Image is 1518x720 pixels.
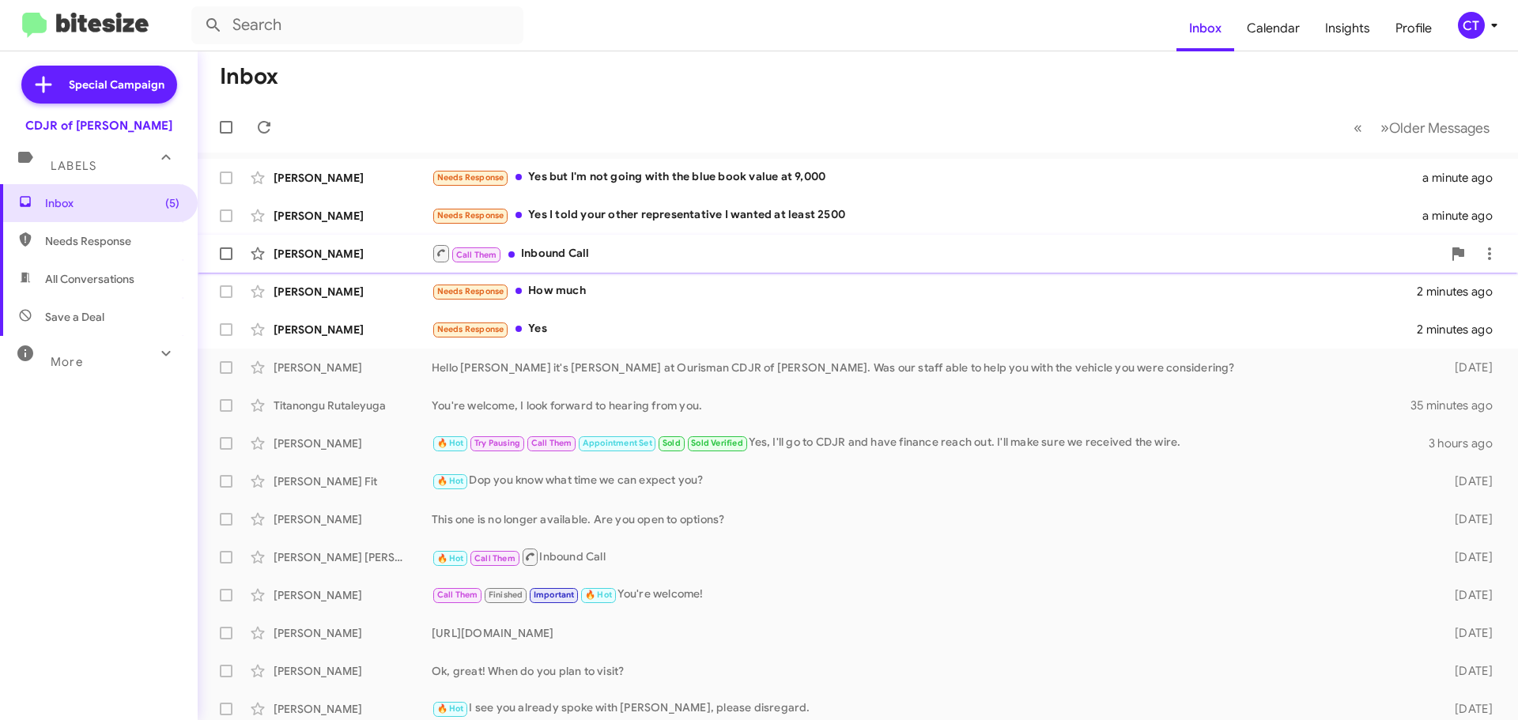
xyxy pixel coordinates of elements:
a: Inbox [1176,6,1234,51]
div: Dop you know what time we can expect you? [432,472,1429,490]
a: Calendar [1234,6,1312,51]
div: 35 minutes ago [1410,398,1505,413]
div: 2 minutes ago [1417,322,1505,337]
div: Yes but I'm not going with the blue book value at 9,000 [432,168,1422,187]
div: This one is no longer available. Are you open to options? [432,511,1429,527]
div: 2 minutes ago [1417,284,1505,300]
div: Titanongu Rutaleyuga [274,398,432,413]
div: Inbound Call [432,547,1429,567]
div: [DATE] [1429,663,1505,679]
div: You're welcome! [432,586,1429,604]
div: You're welcome, I look forward to hearing from you. [432,398,1410,413]
div: [DATE] [1429,473,1505,489]
div: I see you already spoke with [PERSON_NAME], please disregard. [432,699,1429,718]
div: [DATE] [1429,511,1505,527]
div: [PERSON_NAME] [274,322,432,337]
span: Needs Response [437,210,504,221]
div: Yes, I'll go to CDJR and have finance reach out. I'll make sure we received the wire. [432,434,1429,452]
div: [PERSON_NAME] [274,208,432,224]
div: CT [1458,12,1485,39]
span: Needs Response [45,233,179,249]
div: Yes [432,320,1417,338]
div: [PERSON_NAME] [274,284,432,300]
div: [DATE] [1429,360,1505,375]
span: Older Messages [1389,119,1490,137]
div: [PERSON_NAME] [274,701,432,717]
span: 🔥 Hot [437,703,464,714]
div: [DATE] [1429,587,1505,603]
span: Try Pausing [474,438,520,448]
div: Ok, great! When do you plan to visit? [432,663,1429,679]
span: Special Campaign [69,77,164,92]
span: (5) [165,195,179,211]
span: 🔥 Hot [437,476,464,486]
span: More [51,355,83,369]
span: Call Them [531,438,572,448]
div: Inbound Call [432,243,1442,263]
span: Needs Response [437,172,504,183]
div: CDJR of [PERSON_NAME] [25,118,172,134]
div: [PERSON_NAME] [274,170,432,186]
div: [DATE] [1429,549,1505,565]
h1: Inbox [220,64,278,89]
span: Appointment Set [583,438,652,448]
span: Finished [489,590,523,600]
div: Yes I told your other representative I wanted at least 2500 [432,206,1422,224]
span: Sold Verified [691,438,743,448]
div: [PERSON_NAME] [274,360,432,375]
input: Search [191,6,523,44]
div: [DATE] [1429,701,1505,717]
div: [PERSON_NAME] [274,625,432,641]
span: Important [534,590,575,600]
div: [PERSON_NAME] [PERSON_NAME] [274,549,432,565]
span: » [1380,118,1389,138]
span: Call Them [474,553,515,564]
div: [URL][DOMAIN_NAME] [432,625,1429,641]
div: Hello [PERSON_NAME] it's [PERSON_NAME] at Ourisman CDJR of [PERSON_NAME]. Was our staff able to h... [432,360,1429,375]
span: Save a Deal [45,309,104,325]
button: Previous [1344,111,1372,144]
a: Insights [1312,6,1383,51]
span: « [1354,118,1362,138]
span: Needs Response [437,324,504,334]
div: a minute ago [1422,170,1505,186]
span: Needs Response [437,286,504,296]
div: [PERSON_NAME] Fit [274,473,432,489]
span: 🔥 Hot [437,553,464,564]
div: 3 hours ago [1429,435,1505,451]
span: Labels [51,159,96,173]
span: Call Them [437,590,478,600]
span: 🔥 Hot [585,590,612,600]
span: Sold [663,438,681,448]
div: a minute ago [1422,208,1505,224]
span: Inbox [45,195,179,211]
button: CT [1444,12,1501,39]
nav: Page navigation example [1345,111,1499,144]
div: [DATE] [1429,625,1505,641]
a: Profile [1383,6,1444,51]
span: Call Them [456,250,497,260]
div: [PERSON_NAME] [274,511,432,527]
div: [PERSON_NAME] [274,435,432,451]
div: How much [432,282,1417,300]
a: Special Campaign [21,66,177,104]
button: Next [1371,111,1499,144]
div: [PERSON_NAME] [274,246,432,262]
div: [PERSON_NAME] [274,663,432,679]
div: [PERSON_NAME] [274,587,432,603]
span: 🔥 Hot [437,438,464,448]
span: All Conversations [45,271,134,287]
